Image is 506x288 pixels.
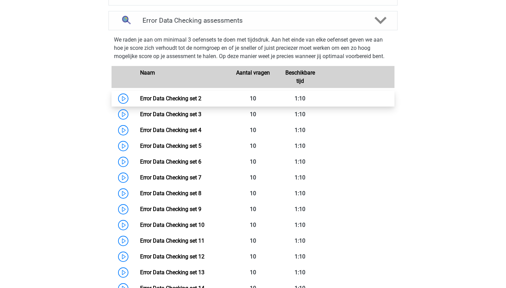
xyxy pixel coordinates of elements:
a: Error Data Checking set 2 [140,95,201,102]
a: Error Data Checking set 9 [140,206,201,212]
div: Naam [135,69,229,85]
a: Error Data Checking set 4 [140,127,201,133]
a: assessments Error Data Checking assessments [106,11,400,30]
a: Error Data Checking set 5 [140,143,201,149]
h4: Error Data Checking assessments [143,16,363,24]
a: Error Data Checking set 10 [140,222,204,228]
img: error data checking assessments [117,12,135,30]
p: We raden je aan om minimaal 3 oefensets te doen met tijdsdruk. Aan het einde van elke oefenset ge... [114,36,392,60]
a: Error Data Checking set 13 [140,269,204,276]
a: Error Data Checking set 12 [140,253,204,260]
a: Error Data Checking set 8 [140,190,201,197]
a: Error Data Checking set 11 [140,237,204,244]
div: Aantal vragen [229,69,276,85]
a: Error Data Checking set 6 [140,158,201,165]
div: Beschikbare tijd [276,69,324,85]
a: Error Data Checking set 3 [140,111,201,118]
a: Error Data Checking set 7 [140,174,201,181]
